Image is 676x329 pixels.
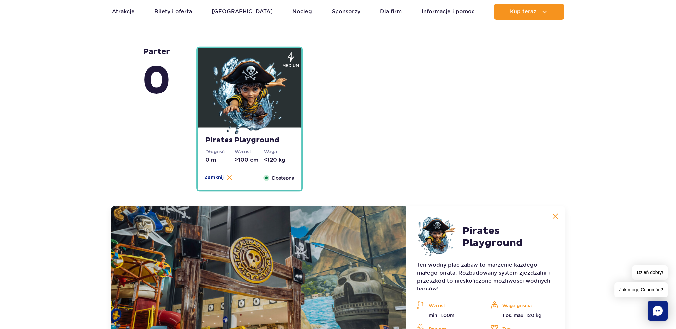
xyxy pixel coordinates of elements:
a: Sponsorzy [332,4,360,20]
span: 0 [142,56,171,106]
dd: >100 cm [235,156,264,163]
p: 1 os. max. 120 kg [490,312,554,318]
a: Informacje i pomoc [422,4,474,20]
img: 68496b3343aa7861054357.png [209,56,289,136]
strong: Pirates Playground [205,135,293,145]
p: Ten wodny plac zabaw to marzenie każdego małego pirata. Rozbudowany system zjeżdżalni i przeszkód... [417,261,554,292]
span: Zamknij [204,174,224,181]
dt: Waga: [264,148,293,155]
span: Dostępna [272,174,294,181]
dt: Długość: [205,148,235,155]
a: Atrakcje [112,4,135,20]
button: Zamknij [204,174,232,181]
img: 68496b3343aa7861054357.png [417,217,457,257]
a: Dla firm [380,4,402,20]
dt: Wzrost: [235,148,264,155]
h2: Pirates Playground [462,225,554,249]
a: Nocleg [292,4,312,20]
a: [GEOGRAPHIC_DATA] [212,4,273,20]
span: medium [282,62,299,68]
span: Jak mogę Ci pomóc? [614,282,668,297]
span: Dzień dobry! [632,265,668,280]
dd: 0 m [205,156,235,163]
span: Kup teraz [510,9,536,15]
dd: <120 kg [264,156,293,163]
p: Waga gościa [490,300,554,310]
div: Chat [648,301,668,321]
a: Bilety i oferta [154,4,192,20]
strong: Parter [142,46,171,106]
p: Wzrost [417,300,480,310]
p: min. 1.00m [417,312,480,318]
button: Kup teraz [494,4,564,20]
